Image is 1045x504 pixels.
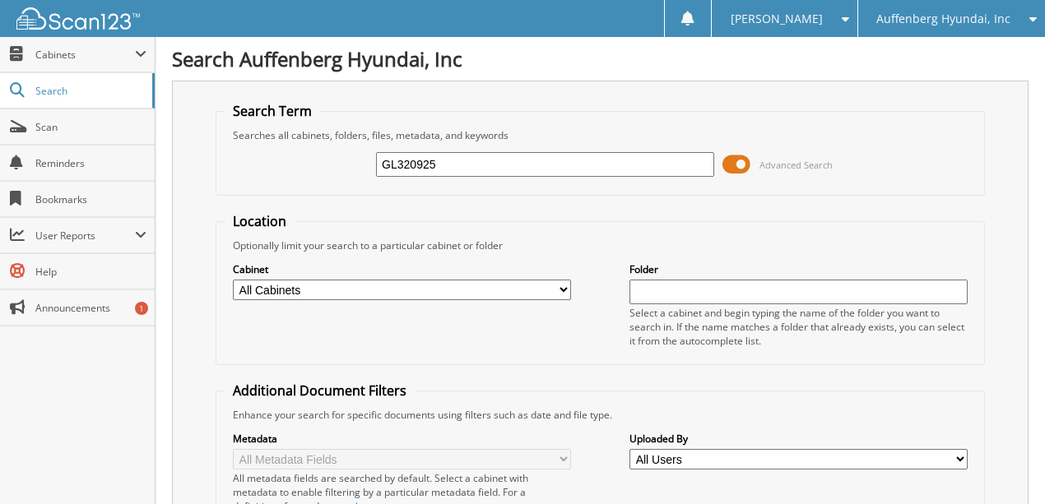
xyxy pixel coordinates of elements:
span: Advanced Search [759,159,833,171]
legend: Location [225,212,295,230]
span: User Reports [35,229,135,243]
label: Cabinet [233,262,571,276]
span: Search [35,84,144,98]
legend: Search Term [225,102,320,120]
div: Searches all cabinets, folders, files, metadata, and keywords [225,128,976,142]
div: Enhance your search for specific documents using filters such as date and file type. [225,408,976,422]
span: Reminders [35,156,146,170]
label: Metadata [233,432,571,446]
label: Uploaded By [629,432,968,446]
span: [PERSON_NAME] [731,14,823,24]
span: Auffenberg Hyundai, Inc [876,14,1010,24]
span: Scan [35,120,146,134]
legend: Additional Document Filters [225,381,415,400]
img: scan123-logo-white.svg [16,7,140,30]
div: 1 [135,302,148,315]
h1: Search Auffenberg Hyundai, Inc [172,45,1029,72]
span: Help [35,265,146,279]
div: Select a cabinet and begin typing the name of the folder you want to search in. If the name match... [629,306,968,348]
span: Bookmarks [35,192,146,206]
label: Folder [629,262,968,276]
div: Optionally limit your search to a particular cabinet or folder [225,238,976,252]
iframe: Chat Widget [963,425,1045,504]
span: Cabinets [35,48,135,62]
span: Announcements [35,301,146,315]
